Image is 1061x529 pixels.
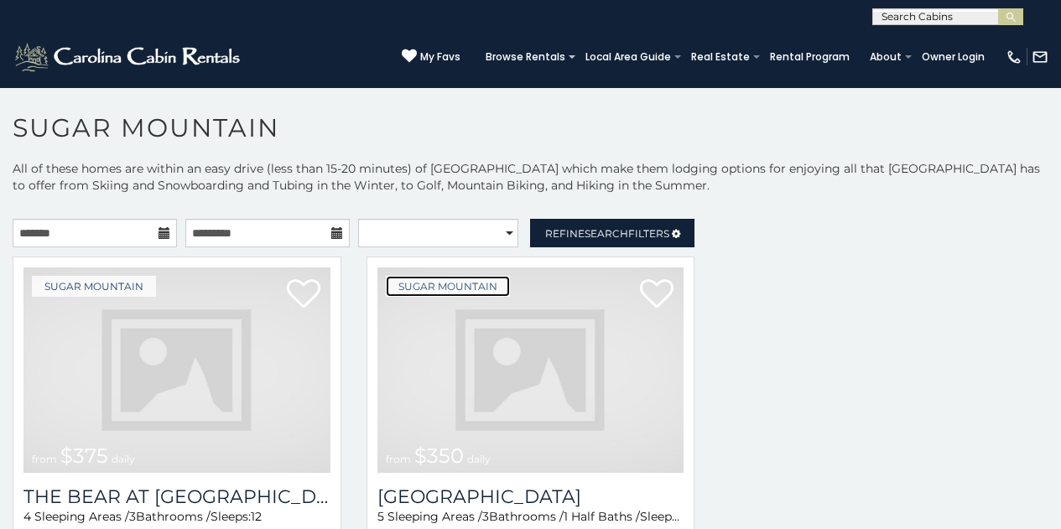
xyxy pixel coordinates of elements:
[577,45,679,69] a: Local Area Guide
[251,509,262,524] span: 12
[377,485,684,508] h3: Grouse Moor Lodge
[420,49,460,65] span: My Favs
[477,45,574,69] a: Browse Rentals
[640,277,674,313] a: Add to favorites
[377,485,684,508] a: [GEOGRAPHIC_DATA]
[13,40,245,74] img: White-1-2.png
[564,509,640,524] span: 1 Half Baths /
[32,453,57,465] span: from
[482,509,489,524] span: 3
[762,45,858,69] a: Rental Program
[680,509,691,524] span: 12
[913,45,993,69] a: Owner Login
[112,453,135,465] span: daily
[377,267,684,473] a: from $350 daily
[377,509,384,524] span: 5
[467,453,491,465] span: daily
[23,485,330,508] a: The Bear At [GEOGRAPHIC_DATA]
[386,453,411,465] span: from
[414,443,464,468] span: $350
[377,267,684,473] img: dummy-image.jpg
[585,227,628,240] span: Search
[861,45,910,69] a: About
[1006,49,1022,65] img: phone-regular-white.png
[23,267,330,473] a: from $375 daily
[23,267,330,473] img: dummy-image.jpg
[32,276,156,297] a: Sugar Mountain
[545,227,669,240] span: Refine Filters
[23,485,330,508] h3: The Bear At Sugar Mountain
[23,509,31,524] span: 4
[287,277,320,313] a: Add to favorites
[402,49,460,65] a: My Favs
[129,509,136,524] span: 3
[530,219,694,247] a: RefineSearchFilters
[60,443,108,468] span: $375
[683,45,758,69] a: Real Estate
[386,276,510,297] a: Sugar Mountain
[1032,49,1048,65] img: mail-regular-white.png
